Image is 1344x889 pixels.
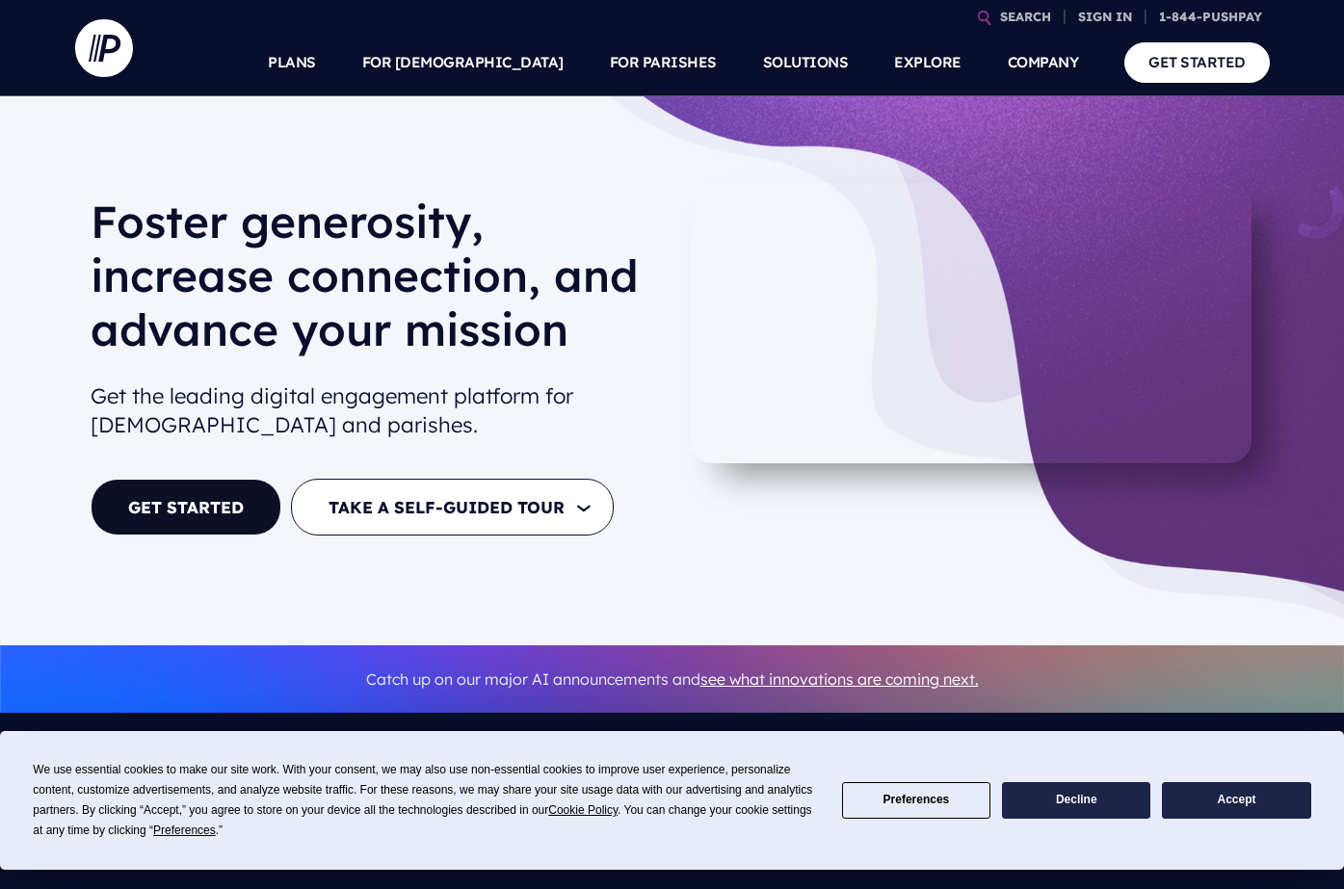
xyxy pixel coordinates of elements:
[33,760,818,841] div: We use essential cookies to make our site work. With your consent, we may also use non-essential ...
[894,29,962,96] a: EXPLORE
[1124,42,1270,82] a: GET STARTED
[1008,29,1079,96] a: COMPANY
[91,658,1254,701] p: Catch up on our major AI announcements and
[700,669,979,689] a: see what innovations are coming next.
[763,29,849,96] a: SOLUTIONS
[1002,782,1150,820] button: Decline
[291,479,614,536] button: TAKE A SELF-GUIDED TOUR
[91,195,657,372] h1: Foster generosity, increase connection, and advance your mission
[842,782,990,820] button: Preferences
[91,374,657,449] h2: Get the leading digital engagement platform for [DEMOGRAPHIC_DATA] and parishes.
[268,29,316,96] a: PLANS
[362,29,564,96] a: FOR [DEMOGRAPHIC_DATA]
[610,29,717,96] a: FOR PARISHES
[1162,782,1310,820] button: Accept
[153,824,216,837] span: Preferences
[548,803,618,817] span: Cookie Policy
[91,479,281,536] a: GET STARTED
